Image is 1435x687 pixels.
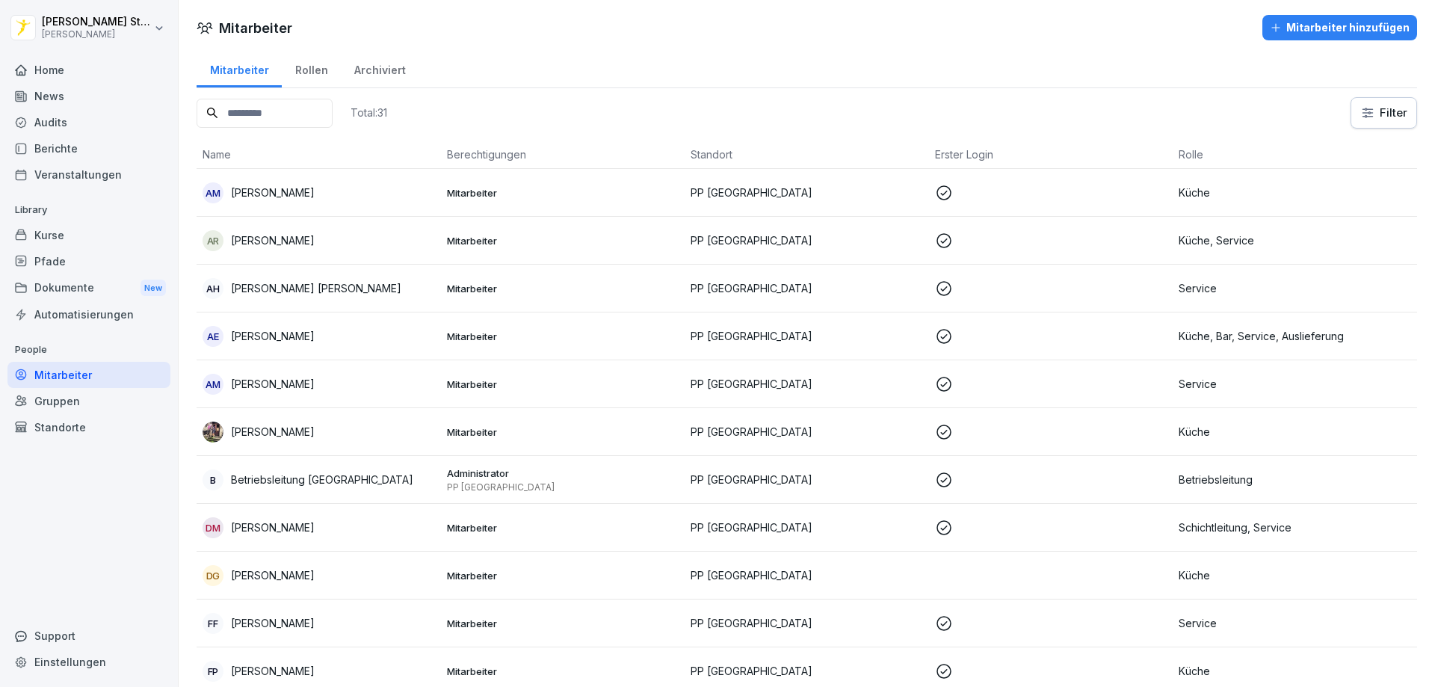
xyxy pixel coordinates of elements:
[203,230,223,251] div: AR
[7,109,170,135] a: Audits
[7,623,170,649] div: Support
[691,232,923,248] p: PP [GEOGRAPHIC_DATA]
[1179,328,1411,344] p: Küche, Bar, Service, Auslieferung
[203,374,223,395] div: AM
[447,330,679,343] p: Mitarbeiter
[1179,472,1411,487] p: Betriebsleitung
[7,414,170,440] a: Standorte
[447,617,679,630] p: Mitarbeiter
[7,248,170,274] a: Pfade
[341,49,419,87] a: Archiviert
[203,326,223,347] div: AE
[447,378,679,391] p: Mitarbeiter
[203,469,223,490] div: B
[141,280,166,297] div: New
[1179,424,1411,440] p: Küche
[1179,615,1411,631] p: Service
[691,424,923,440] p: PP [GEOGRAPHIC_DATA]
[7,161,170,188] a: Veranstaltungen
[282,49,341,87] a: Rollen
[691,615,923,631] p: PP [GEOGRAPHIC_DATA]
[197,141,441,169] th: Name
[1179,376,1411,392] p: Service
[219,18,292,38] h1: Mitarbeiter
[691,280,923,296] p: PP [GEOGRAPHIC_DATA]
[203,182,223,203] div: AM
[1262,15,1417,40] button: Mitarbeiter hinzufügen
[7,198,170,222] p: Library
[691,520,923,535] p: PP [GEOGRAPHIC_DATA]
[7,57,170,83] a: Home
[7,388,170,414] a: Gruppen
[231,615,315,631] p: [PERSON_NAME]
[691,472,923,487] p: PP [GEOGRAPHIC_DATA]
[7,135,170,161] a: Berichte
[1351,98,1416,128] button: Filter
[447,425,679,439] p: Mitarbeiter
[203,661,223,682] div: FP
[1360,105,1407,120] div: Filter
[42,29,151,40] p: [PERSON_NAME]
[1179,185,1411,200] p: Küche
[231,567,315,583] p: [PERSON_NAME]
[231,280,401,296] p: [PERSON_NAME] [PERSON_NAME]
[7,338,170,362] p: People
[447,569,679,582] p: Mitarbeiter
[7,222,170,248] a: Kurse
[351,105,387,120] p: Total: 31
[1179,567,1411,583] p: Küche
[231,185,315,200] p: [PERSON_NAME]
[231,472,413,487] p: Betriebsleitung [GEOGRAPHIC_DATA]
[441,141,685,169] th: Berechtigungen
[203,278,223,299] div: AH
[447,186,679,200] p: Mitarbeiter
[203,613,223,634] div: FF
[1179,520,1411,535] p: Schichtleitung, Service
[685,141,929,169] th: Standort
[7,274,170,302] a: DokumenteNew
[7,83,170,109] a: News
[447,481,679,493] p: PP [GEOGRAPHIC_DATA]
[691,328,923,344] p: PP [GEOGRAPHIC_DATA]
[231,376,315,392] p: [PERSON_NAME]
[1173,141,1417,169] th: Rolle
[203,422,223,443] img: wr8oxp1g4gkzyisjm8z9sexa.png
[1179,232,1411,248] p: Küche, Service
[1179,663,1411,679] p: Küche
[231,424,315,440] p: [PERSON_NAME]
[7,301,170,327] a: Automatisierungen
[447,665,679,678] p: Mitarbeiter
[447,521,679,534] p: Mitarbeiter
[231,328,315,344] p: [PERSON_NAME]
[447,234,679,247] p: Mitarbeiter
[929,141,1173,169] th: Erster Login
[7,274,170,302] div: Dokumente
[447,466,679,480] p: Administrator
[447,282,679,295] p: Mitarbeiter
[7,362,170,388] a: Mitarbeiter
[231,663,315,679] p: [PERSON_NAME]
[42,16,151,28] p: [PERSON_NAME] Stambolov
[203,565,223,586] div: DG
[691,567,923,583] p: PP [GEOGRAPHIC_DATA]
[203,517,223,538] div: DM
[231,520,315,535] p: [PERSON_NAME]
[691,376,923,392] p: PP [GEOGRAPHIC_DATA]
[197,49,282,87] a: Mitarbeiter
[7,649,170,675] a: Einstellungen
[1270,19,1410,36] div: Mitarbeiter hinzufügen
